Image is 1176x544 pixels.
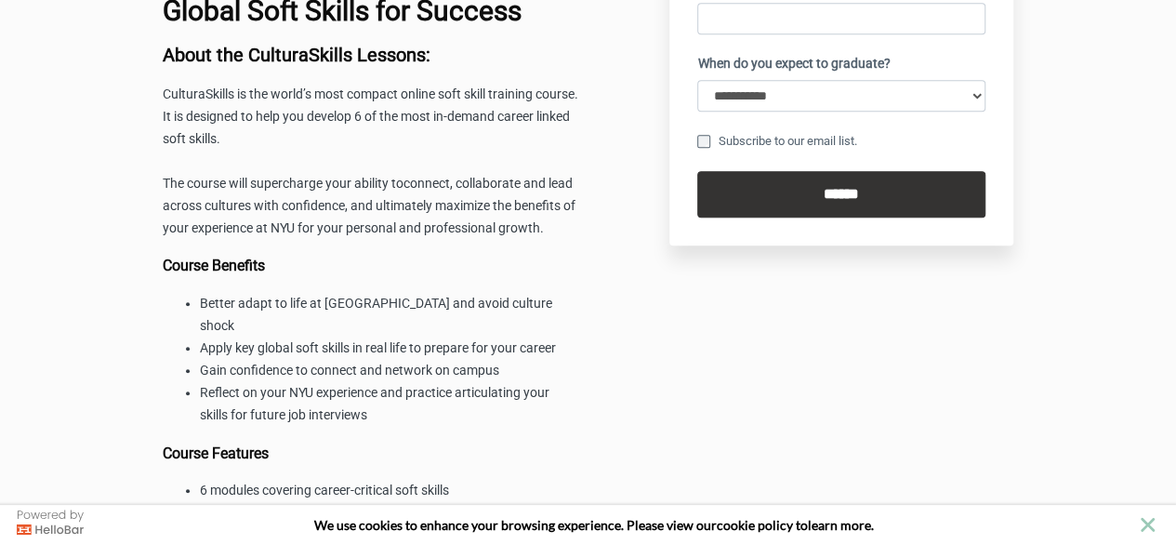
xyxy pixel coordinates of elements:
span: Better adapt to life at [GEOGRAPHIC_DATA] and avoid culture shock [200,296,552,333]
span: Apply key global soft skills in real life to prepare for your career [200,340,556,355]
input: Subscribe to our email list. [697,135,710,148]
b: Course Benefits [163,257,265,274]
a: cookie policy [717,517,793,533]
span: 6 modules covering career-critical soft skills [200,483,449,498]
label: Subscribe to our email list. [697,131,856,152]
span: The course will supercharge your ability to [163,176,403,191]
span: We use cookies to enhance your browsing experience. Please view our [314,517,717,533]
b: Course Features [163,444,269,462]
span: Reflect on your NYU experience and practice articulating your skills for future job interviews [200,385,549,422]
span: connect, collaborate and lead across cultures with confidence, and ultimately maximize the benefi... [163,176,575,235]
span: Gain confidence to connect and network on campus [200,363,499,378]
label: When do you expect to graduate? [697,53,890,75]
strong: to [796,517,808,533]
h3: About the CulturaSkills Lessons: [163,45,579,65]
button: close [1136,513,1159,537]
span: CulturaSkills is the world’s most compact online soft skill training course. It is designed to he... [163,86,578,146]
span: learn more. [808,517,874,533]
